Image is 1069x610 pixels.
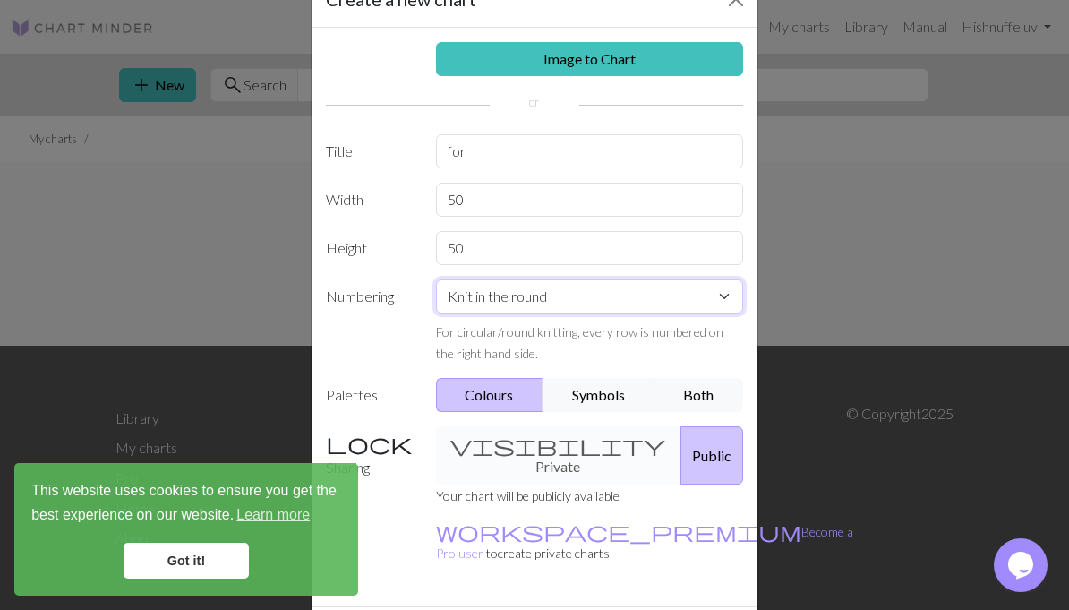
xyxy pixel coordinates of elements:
[436,488,620,503] small: Your chart will be publicly available
[315,426,425,485] label: Sharing
[124,543,249,579] a: dismiss cookie message
[543,378,655,412] button: Symbols
[14,463,358,596] div: cookieconsent
[436,42,744,76] a: Image to Chart
[315,134,425,168] label: Title
[436,524,853,561] small: to create private charts
[315,378,425,412] label: Palettes
[436,519,801,544] span: workspace_premium
[680,426,743,485] button: Public
[315,279,425,364] label: Numbering
[436,324,723,361] small: For circular/round knitting, every row is numbered on the right hand side.
[994,538,1051,592] iframe: chat widget
[31,480,341,528] span: This website uses cookies to ensure you get the best experience on our website.
[436,524,853,561] a: Become a Pro user
[654,378,744,412] button: Both
[315,231,425,265] label: Height
[315,183,425,217] label: Width
[234,502,312,528] a: learn more about cookies
[436,378,544,412] button: Colours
